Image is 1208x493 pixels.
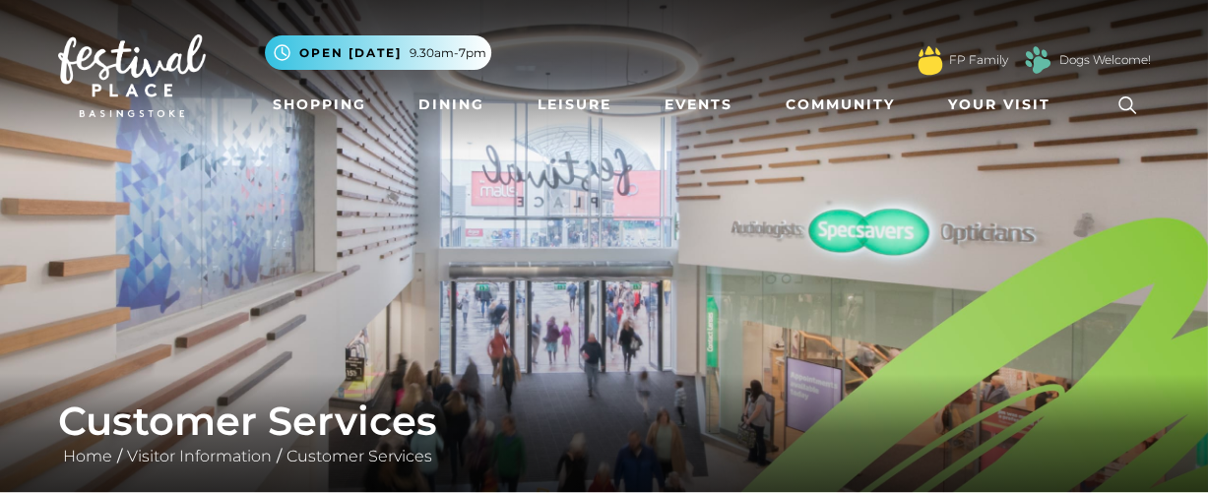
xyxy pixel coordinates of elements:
[58,34,206,117] img: Festival Place Logo
[122,447,277,465] a: Visitor Information
[657,87,740,123] a: Events
[410,44,486,62] span: 9.30am-7pm
[530,87,619,123] a: Leisure
[948,94,1050,115] span: Your Visit
[949,51,1008,69] a: FP Family
[778,87,903,123] a: Community
[265,35,491,70] button: Open [DATE] 9.30am-7pm
[43,398,1166,468] div: / /
[265,87,374,123] a: Shopping
[58,447,117,465] a: Home
[1059,51,1151,69] a: Dogs Welcome!
[58,398,1151,445] h1: Customer Services
[411,87,492,123] a: Dining
[299,44,402,62] span: Open [DATE]
[940,87,1068,123] a: Your Visit
[282,447,437,465] a: Customer Services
